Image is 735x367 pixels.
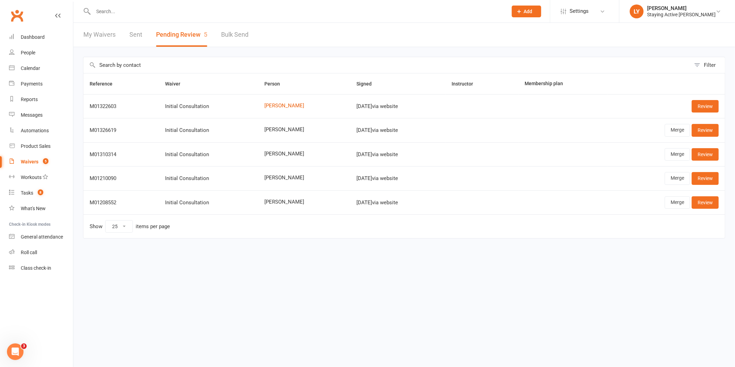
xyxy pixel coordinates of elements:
[90,81,120,87] span: Reference
[264,80,288,88] button: Person
[165,104,252,109] div: Initial Consultation
[9,107,73,123] a: Messages
[9,229,73,245] a: General attendance kiosk mode
[9,201,73,216] a: What's New
[8,7,26,24] a: Clubworx
[21,34,45,40] div: Dashboard
[43,158,48,164] span: 5
[665,196,690,209] a: Merge
[647,11,716,18] div: Staying Active [PERSON_NAME]
[9,154,73,170] a: Waivers 5
[704,61,716,69] div: Filter
[9,61,73,76] a: Calendar
[9,170,73,185] a: Workouts
[21,128,49,133] div: Automations
[9,260,73,276] a: Class kiosk mode
[21,234,63,240] div: General attendance
[9,92,73,107] a: Reports
[9,123,73,138] a: Automations
[9,185,73,201] a: Tasks 8
[21,65,40,71] div: Calendar
[264,175,344,181] span: [PERSON_NAME]
[156,23,207,47] button: Pending Review5
[21,190,33,196] div: Tasks
[264,127,344,133] span: [PERSON_NAME]
[21,174,42,180] div: Workouts
[9,29,73,45] a: Dashboard
[692,172,719,185] a: Review
[90,127,153,133] div: M01326619
[21,81,43,87] div: Payments
[21,343,27,349] span: 3
[665,172,690,185] a: Merge
[165,81,188,87] span: Waiver
[524,9,533,14] span: Add
[647,5,716,11] div: [PERSON_NAME]
[129,23,142,47] a: Sent
[356,81,379,87] span: Signed
[692,148,719,161] a: Review
[90,200,153,206] div: M01208552
[264,199,344,205] span: [PERSON_NAME]
[9,245,73,260] a: Roll call
[692,124,719,136] a: Review
[91,7,503,16] input: Search...
[165,152,252,158] div: Initial Consultation
[264,151,344,157] span: [PERSON_NAME]
[264,103,344,109] a: [PERSON_NAME]
[452,80,481,88] button: Instructor
[356,176,439,181] div: [DATE] via website
[692,196,719,209] a: Review
[665,148,690,161] a: Merge
[356,127,439,133] div: [DATE] via website
[21,50,35,55] div: People
[136,224,170,230] div: items per page
[21,265,51,271] div: Class check-in
[90,176,153,181] div: M01210090
[665,124,690,136] a: Merge
[691,57,725,73] button: Filter
[692,100,719,113] a: Review
[21,250,37,255] div: Roll call
[356,104,439,109] div: [DATE] via website
[9,45,73,61] a: People
[21,143,51,149] div: Product Sales
[9,76,73,92] a: Payments
[165,80,188,88] button: Waiver
[630,5,644,18] div: LY
[83,23,116,47] a: My Waivers
[204,31,207,38] span: 5
[452,81,481,87] span: Instructor
[21,97,38,102] div: Reports
[21,206,46,211] div: What's New
[9,138,73,154] a: Product Sales
[165,176,252,181] div: Initial Consultation
[21,159,38,164] div: Waivers
[90,220,170,233] div: Show
[90,152,153,158] div: M01310314
[518,73,608,94] th: Membership plan
[356,200,439,206] div: [DATE] via website
[21,112,43,118] div: Messages
[356,80,379,88] button: Signed
[264,81,288,87] span: Person
[165,200,252,206] div: Initial Consultation
[221,23,248,47] a: Bulk Send
[165,127,252,133] div: Initial Consultation
[90,104,153,109] div: M01322603
[512,6,541,17] button: Add
[7,343,24,360] iframe: Intercom live chat
[90,80,120,88] button: Reference
[38,189,43,195] span: 8
[356,152,439,158] div: [DATE] via website
[570,3,589,19] span: Settings
[83,57,691,73] input: Search by contact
